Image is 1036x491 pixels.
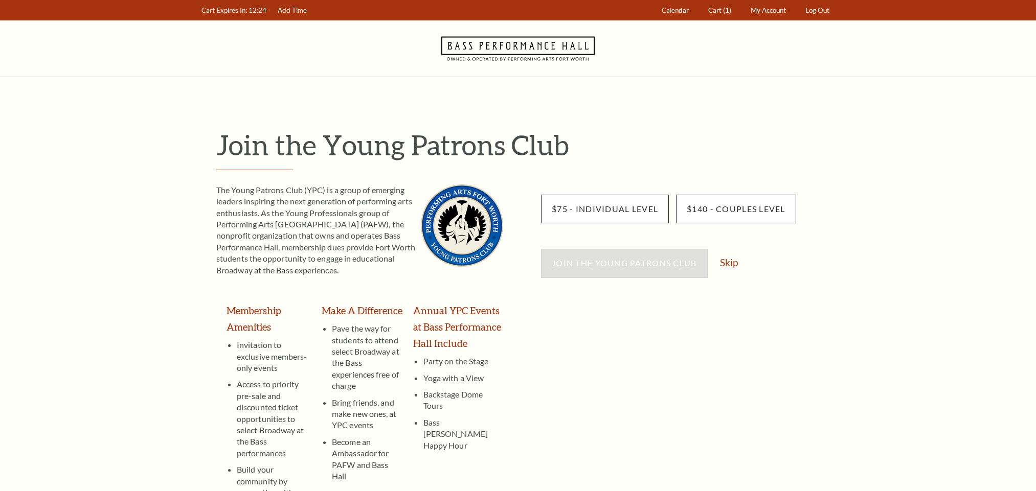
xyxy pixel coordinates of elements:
[216,128,835,161] h1: Join the Young Patrons Club
[423,384,503,412] li: Backstage Dome Tours
[413,302,503,352] h3: Annual YPC Events at Bass Performance Hall Include
[541,249,708,277] button: Join the Young Patrons Club
[237,373,311,459] li: Access to priority pre-sale and discounted ticket opportunities to select Broadway at the Bass pe...
[662,6,689,14] span: Calendar
[332,392,403,431] li: Bring friends, and make new ones, at YPC events
[723,6,731,14] span: (1)
[751,6,786,14] span: My Account
[332,431,403,482] li: Become an Ambassador for PAFW and Bass Hall
[423,356,503,367] li: Party on the Stage
[332,323,403,391] li: Pave the way for students to attend select Broadway at the Bass experiences free of charge
[273,1,312,20] a: Add Time
[216,184,503,276] p: The Young Patrons Club (YPC) is a group of emerging leaders inspiring the next generation of perf...
[227,302,311,335] h3: Membership Amenities
[201,6,247,14] span: Cart Expires In:
[676,195,796,223] input: $140 - Couples Level
[746,1,791,20] a: My Account
[552,258,697,268] span: Join the Young Patrons Club
[237,339,311,373] li: Invitation to exclusive members-only events
[720,258,738,267] a: Skip
[801,1,835,20] a: Log Out
[423,367,503,384] li: Yoga with a View
[322,302,403,319] h3: Make A Difference
[541,195,669,223] input: $75 - Individual Level
[657,1,694,20] a: Calendar
[708,6,722,14] span: Cart
[704,1,736,20] a: Cart (1)
[249,6,266,14] span: 12:24
[423,412,503,451] li: Bass [PERSON_NAME] Happy Hour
